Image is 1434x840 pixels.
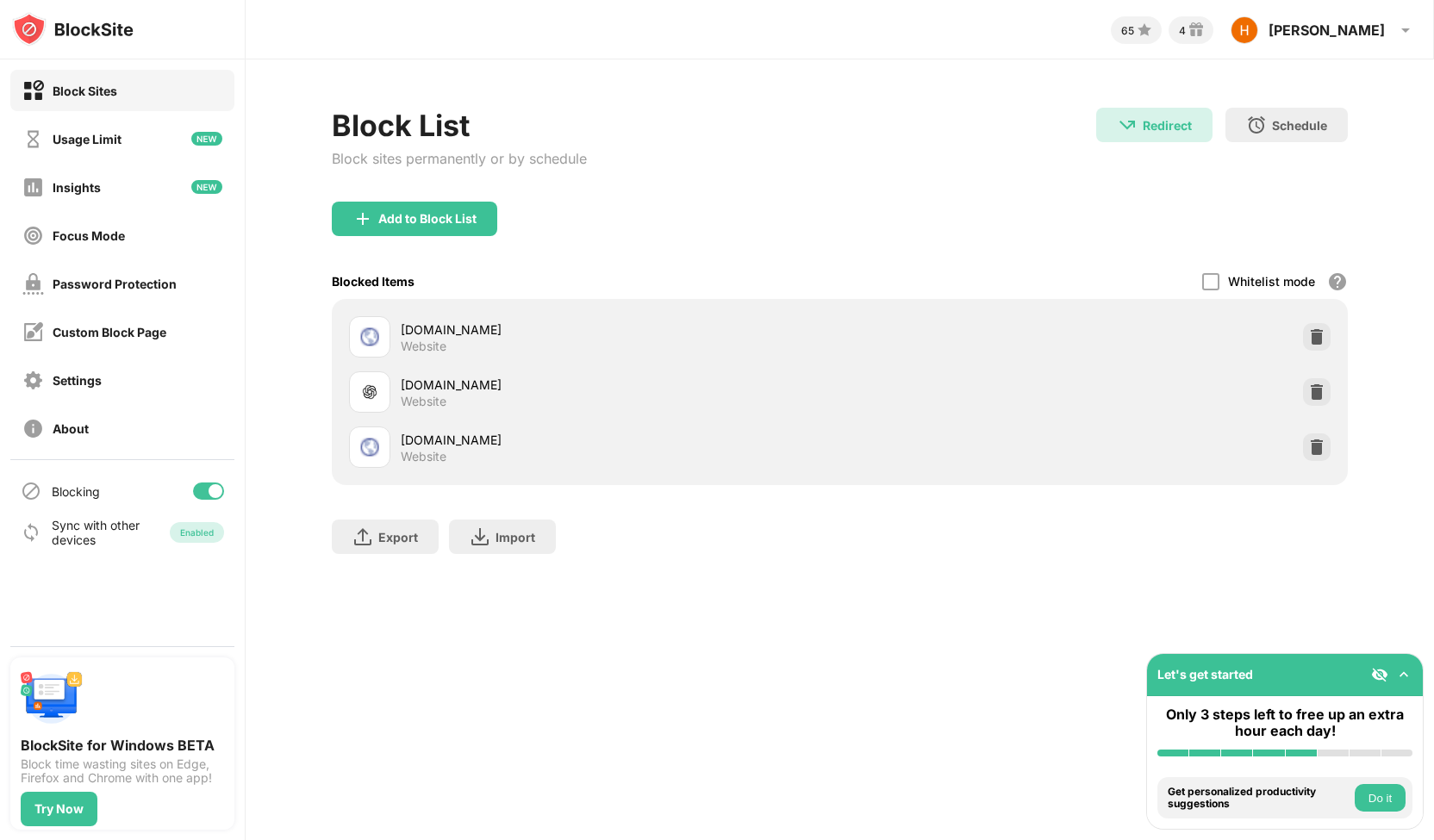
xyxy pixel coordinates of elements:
[496,530,535,544] div: Import
[191,180,222,194] img: new-icon.svg
[1395,666,1412,683] img: omni-setup-toggle.svg
[1371,666,1388,683] img: eye-not-visible.svg
[1269,22,1385,39] div: [PERSON_NAME]
[22,418,44,439] img: about-off.svg
[1134,20,1155,40] img: points-small.svg
[21,757,224,785] div: Block time wasting sites on Edge, Firefox and Chrome with one app!
[401,431,840,449] div: [DOMAIN_NAME]
[332,108,587,143] div: Block List
[12,12,134,47] img: logo-blocksite.svg
[1157,667,1253,681] div: Let's get started
[52,484,100,499] div: Blocking
[401,394,446,409] div: Website
[180,527,214,538] div: Enabled
[401,320,840,339] div: [DOMAIN_NAME]
[359,382,380,402] img: favicons
[53,421,89,436] div: About
[21,737,224,754] div: BlockSite for Windows BETA
[332,150,587,167] div: Block sites permanently or by schedule
[1157,706,1412,739] div: Only 3 steps left to free up an extra hour each day!
[53,325,166,339] div: Custom Block Page
[53,373,102,388] div: Settings
[332,274,415,289] div: Blocked Items
[1121,24,1134,37] div: 65
[22,273,44,295] img: password-protection-off.svg
[1272,118,1327,133] div: Schedule
[22,225,44,246] img: focus-off.svg
[401,376,840,394] div: [DOMAIN_NAME]
[1186,20,1206,40] img: reward-small.svg
[1168,786,1350,811] div: Get personalized productivity suggestions
[22,80,44,102] img: block-on.svg
[22,128,44,150] img: time-usage-off.svg
[1179,24,1186,37] div: 4
[1355,784,1406,812] button: Do it
[359,327,380,347] img: favicons
[53,228,125,243] div: Focus Mode
[1143,118,1192,133] div: Redirect
[359,437,380,457] img: favicons
[53,180,101,195] div: Insights
[21,522,41,543] img: sync-icon.svg
[401,339,446,354] div: Website
[22,321,44,343] img: customize-block-page-off.svg
[53,84,117,98] div: Block Sites
[53,132,122,146] div: Usage Limit
[22,370,44,391] img: settings-off.svg
[401,449,446,464] div: Website
[1231,16,1258,44] img: ACg8ocI1ECRgemSpYikW4YjhpD6sEGTRYjEk5542MHu1l3JMcNfxuQ=s96-c
[34,802,84,816] div: Try Now
[191,132,222,146] img: new-icon.svg
[21,481,41,501] img: blocking-icon.svg
[53,277,177,291] div: Password Protection
[378,212,477,226] div: Add to Block List
[22,177,44,198] img: insights-off.svg
[1228,274,1315,289] div: Whitelist mode
[378,530,418,544] div: Export
[21,668,83,730] img: push-desktop.svg
[52,518,140,547] div: Sync with other devices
